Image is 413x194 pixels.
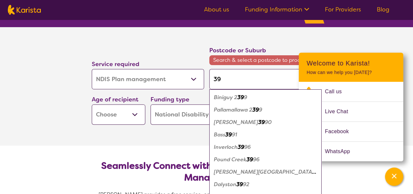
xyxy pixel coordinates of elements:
a: Web link opens in a new tab. [299,142,403,161]
em: 39 [314,168,320,175]
em: 39 [238,144,244,150]
div: Glen Forbes 3990 [213,116,318,129]
em: 9 [244,94,247,101]
em: 96 [244,144,251,150]
label: Funding type [151,96,189,103]
em: 39 [252,106,259,113]
em: [PERSON_NAME] [214,119,258,126]
a: For Providers [325,6,361,13]
label: Age of recipient [92,96,138,103]
em: 39 [236,181,243,188]
span: Live Chat [325,107,356,116]
em: Inverloch [214,144,238,150]
em: 96 [253,156,260,163]
em: Pallamallawa 2 [214,106,252,113]
em: 39 [225,131,232,138]
span: Search & select a postcode to proceed [209,55,322,65]
input: Type [209,69,322,89]
h2: Welcome to Karista! [307,59,395,67]
span: Facebook [325,127,357,136]
a: Blog [377,6,389,13]
label: Service required [92,60,139,68]
span: Call us [325,87,350,97]
div: Pallamallawa 2399 [213,104,318,116]
em: 91 [232,131,237,138]
img: Karista logo [8,5,41,15]
em: 39 [237,94,244,101]
em: 92 [243,181,249,188]
label: Postcode or Suburb [209,46,266,54]
div: Dalyston 3992 [213,178,318,191]
em: 39 [246,156,253,163]
a: Funding Information [245,6,309,13]
ul: Choose channel [299,82,403,161]
div: Blackwood Forest 3992 [213,166,318,178]
div: Inverloch 3996 [213,141,318,153]
div: Channel Menu [299,53,403,161]
em: Bass [214,131,225,138]
p: How can we help you [DATE]? [307,70,395,75]
a: About us [204,6,229,13]
div: Biniguy 2399 [213,91,318,104]
em: 90 [265,119,272,126]
div: Pound Creek 3996 [213,153,318,166]
em: Dalyston [214,181,236,188]
h2: Seamlessly Connect with NDIS-Registered Plan Managers [97,160,316,184]
em: 9 [259,106,262,113]
em: Pound Creek [214,156,246,163]
div: Bass 3991 [213,129,318,141]
em: Biniguy 2 [214,94,237,101]
em: 39 [258,119,265,126]
button: Channel Menu [385,168,403,186]
em: [PERSON_NAME][GEOGRAPHIC_DATA] [214,168,316,175]
span: WhatsApp [325,147,358,156]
